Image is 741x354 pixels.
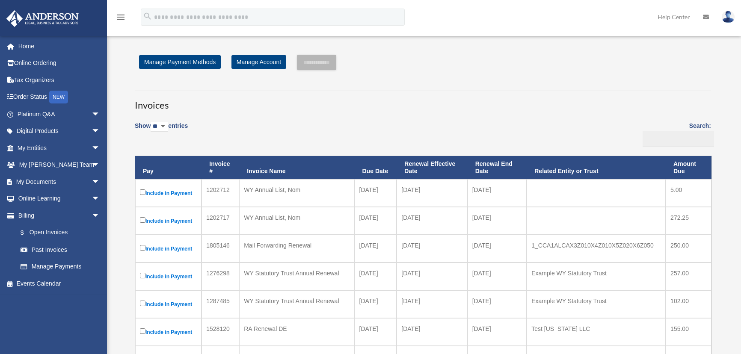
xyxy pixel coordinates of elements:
td: [DATE] [468,207,527,235]
label: Include in Payment [140,188,197,198]
a: My [PERSON_NAME] Teamarrow_drop_down [6,156,113,174]
div: WY Statutory Trust Annual Renewal [244,295,350,307]
td: Example WY Statutory Trust [527,290,666,318]
td: 102.00 [666,290,711,318]
a: Manage Payments [12,258,109,275]
span: arrow_drop_down [92,123,109,140]
td: 250.00 [666,235,711,263]
img: User Pic [722,11,735,23]
td: 1202717 [202,207,239,235]
a: Platinum Q&Aarrow_drop_down [6,106,113,123]
td: [DATE] [355,290,397,318]
div: WY Annual List, Nom [244,212,350,224]
div: WY Annual List, Nom [244,184,350,196]
th: Related Entity or Trust: activate to sort column ascending [527,156,666,179]
th: Invoice Name: activate to sort column ascending [239,156,354,179]
td: [DATE] [397,207,467,235]
td: 155.00 [666,318,711,346]
div: NEW [49,91,68,103]
a: Online Learningarrow_drop_down [6,190,113,207]
td: [DATE] [397,235,467,263]
th: Renewal Effective Date: activate to sort column ascending [397,156,467,179]
td: [DATE] [468,263,527,290]
input: Include in Payment [140,273,145,278]
label: Include in Payment [140,299,197,310]
label: Include in Payment [140,327,197,337]
a: Online Ordering [6,55,113,72]
a: Manage Payment Methods [139,55,221,69]
label: Include in Payment [140,271,197,282]
td: [DATE] [355,318,397,346]
img: Anderson Advisors Platinum Portal [4,10,81,27]
td: [DATE] [397,318,467,346]
td: 1_CCA1ALCAX3Z010X4Z010X5Z020X6Z050 [527,235,666,263]
select: Showentries [151,122,168,132]
span: $ [25,227,30,238]
a: Digital Productsarrow_drop_down [6,123,113,140]
input: Include in Payment [140,217,145,223]
td: [DATE] [355,235,397,263]
span: arrow_drop_down [92,139,109,157]
a: My Entitiesarrow_drop_down [6,139,113,156]
td: Example WY Statutory Trust [527,263,666,290]
input: Include in Payment [140,245,145,251]
input: Search: [643,131,714,147]
input: Include in Payment [140,328,145,334]
i: menu [116,12,126,22]
td: 272.25 [666,207,711,235]
span: arrow_drop_down [92,156,109,174]
a: Events Calendar [6,275,113,292]
div: Mail Forwarding Renewal [244,239,350,251]
label: Search: [640,121,711,147]
td: 1287485 [202,290,239,318]
td: 1528120 [202,318,239,346]
th: Amount Due: activate to sort column ascending [666,156,711,179]
td: [DATE] [397,263,467,290]
td: [DATE] [355,179,397,207]
span: arrow_drop_down [92,190,109,208]
label: Show entries [135,121,188,140]
td: 1202712 [202,179,239,207]
a: Past Invoices [12,241,109,258]
td: [DATE] [468,290,527,318]
td: 1805146 [202,235,239,263]
td: 5.00 [666,179,711,207]
a: Order StatusNEW [6,88,113,106]
span: arrow_drop_down [92,207,109,224]
th: Pay: activate to sort column descending [135,156,202,179]
div: RA Renewal DE [244,323,350,335]
td: [DATE] [468,318,527,346]
label: Include in Payment [140,243,197,254]
th: Due Date: activate to sort column ascending [355,156,397,179]
i: search [143,12,152,21]
td: [DATE] [397,290,467,318]
div: WY Statutory Trust Annual Renewal [244,267,350,279]
td: [DATE] [468,235,527,263]
span: arrow_drop_down [92,173,109,191]
td: 1276298 [202,263,239,290]
a: Home [6,38,113,55]
a: Billingarrow_drop_down [6,207,109,224]
td: 257.00 [666,263,711,290]
a: Manage Account [231,55,286,69]
th: Invoice #: activate to sort column ascending [202,156,239,179]
th: Renewal End Date: activate to sort column ascending [468,156,527,179]
label: Include in Payment [140,215,197,226]
a: $Open Invoices [12,224,104,242]
td: [DATE] [397,179,467,207]
a: My Documentsarrow_drop_down [6,173,113,190]
td: [DATE] [468,179,527,207]
span: arrow_drop_down [92,106,109,123]
h3: Invoices [135,91,711,112]
a: Tax Organizers [6,71,113,88]
input: Include in Payment [140,189,145,195]
input: Include in Payment [140,301,145,306]
a: menu [116,15,126,22]
td: [DATE] [355,263,397,290]
td: [DATE] [355,207,397,235]
td: Test [US_STATE] LLC [527,318,666,346]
